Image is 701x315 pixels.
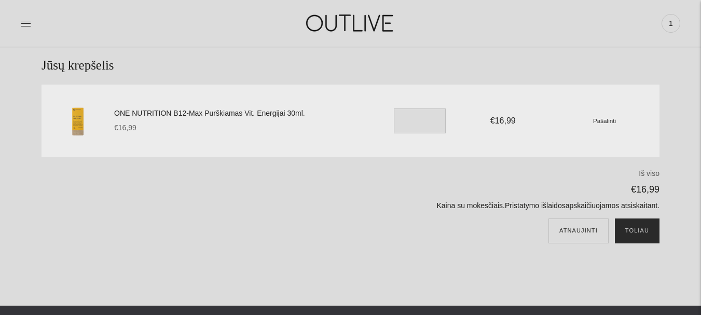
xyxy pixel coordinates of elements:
[593,117,616,124] small: Pašalinti
[114,122,372,134] div: €16,99
[662,12,680,35] a: 1
[42,57,659,74] h1: Jūsų krepšelis
[548,218,609,243] button: Atnaujinti
[286,5,416,41] img: OUTLIVE
[615,218,659,243] button: Toliau
[114,107,372,120] a: ONE NUTRITION B12-Max Purškiamas Vit. Energijai 30ml.
[258,182,659,198] p: €16,99
[593,116,616,125] a: Pašalinti
[52,95,104,147] img: ONE NUTRITION B12-Max Purškiamas Vit. Energijai 30ml.
[258,168,659,180] p: Iš viso
[258,200,659,212] p: Kaina su mokesčiais. apskaičiuojamos atsiskaitant.
[394,108,446,133] input: Translation missing: en.cart.general.item_quantity
[664,16,678,31] span: 1
[458,114,547,128] div: €16,99
[505,201,566,210] a: Pristatymo išlaidos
